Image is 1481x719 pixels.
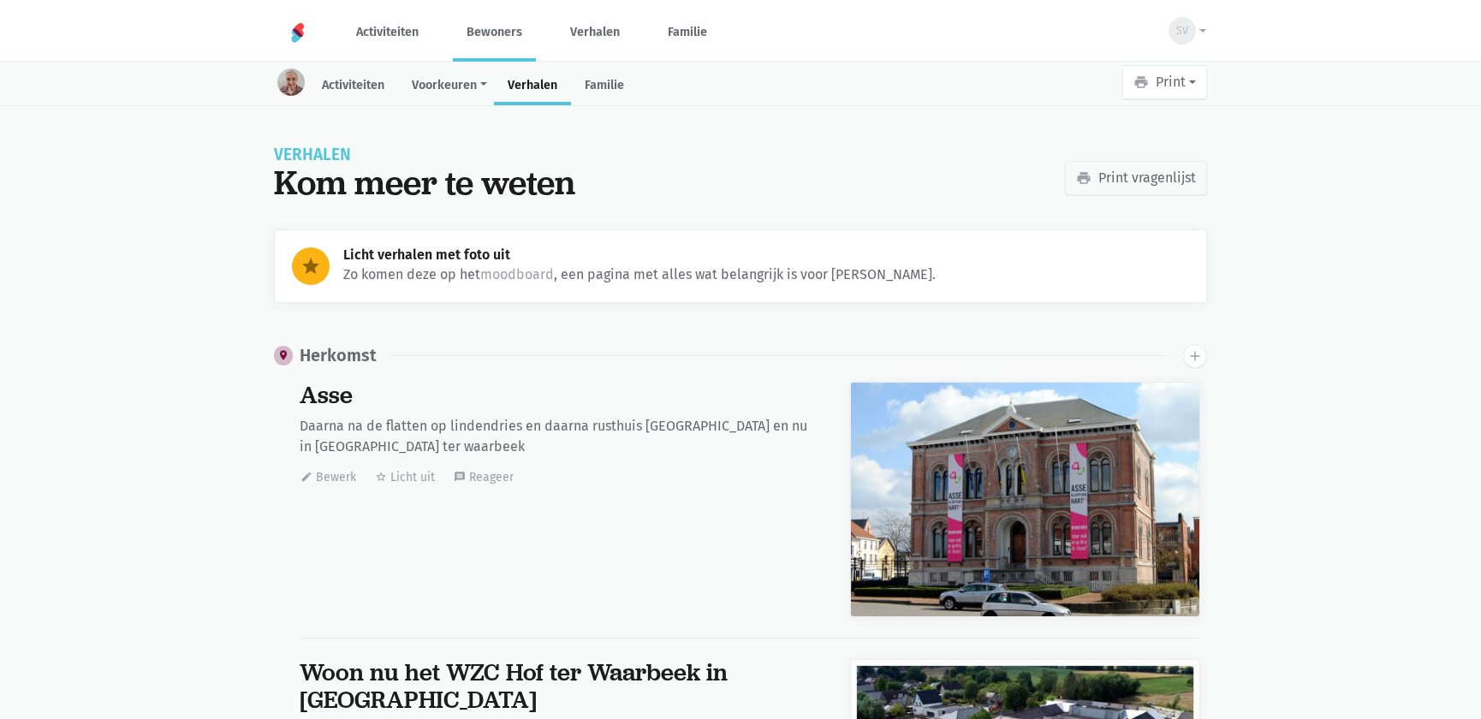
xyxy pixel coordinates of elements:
[556,3,633,61] a: Verhalen
[1157,11,1207,51] button: SV
[300,471,312,483] i: edit
[1187,348,1203,364] i: add
[654,3,721,61] a: Familie
[274,147,719,163] div: Verhalen
[1176,22,1188,39] span: SV
[274,163,719,202] div: Kom meer te weten
[277,349,289,361] i: place
[453,464,514,490] button: Reageer
[494,68,571,105] a: Verhalen
[343,266,1189,283] p: Zo komen deze op het , een pagina met alles wat belangrijk is voor [PERSON_NAME].
[1065,161,1207,195] a: Print vragenlijst
[480,266,554,282] a: moodboard
[288,22,308,43] img: Home
[300,464,357,490] button: Bewerk
[398,68,494,105] a: Voorkeuren
[375,471,387,483] i: star_border
[300,659,807,714] div: Woon nu het WZC Hof ter Waarbeek in [GEOGRAPHIC_DATA]
[343,247,1189,263] div: Licht verhalen met foto uit
[1122,65,1207,99] button: Print
[300,416,807,457] div: Daarna na de flatten op lindendries en daarna rusthuis [GEOGRAPHIC_DATA] en nu in [GEOGRAPHIC_DAT...
[342,3,432,61] a: Activiteiten
[300,382,807,409] div: Asse
[300,346,377,365] div: Herkomst
[571,68,638,105] a: Familie
[277,68,305,96] img: resident-image
[1076,170,1091,186] i: print
[1133,74,1149,90] i: print
[453,3,536,61] a: Bewoners
[454,471,466,483] i: message
[300,256,321,276] i: star
[308,68,398,105] a: Activiteiten
[374,464,436,490] button: Licht uit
